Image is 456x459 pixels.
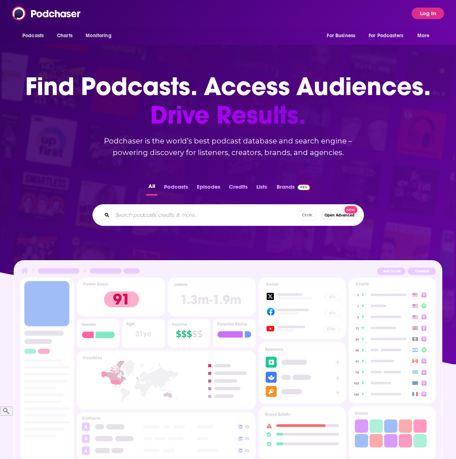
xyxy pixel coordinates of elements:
img: Podcast Insights Listens [168,278,256,316]
img: Podchaser - Follow, Share and Rate Podcasts [12,7,81,20]
button: All [146,181,157,196]
img: Podchaser Pro [298,184,310,190]
span: Open Advanced [325,213,355,217]
img: Podcast Insights Similar Podcasts [352,409,433,450]
button: Open AdvancedNew [321,211,358,219]
span: Drive Results. [25,101,431,129]
button: Lists [254,181,269,196]
span: New [344,206,357,214]
button: Credits [227,181,250,196]
a: Charts [52,29,77,43]
h1: Find Podcasts. Access Audiences. [25,72,431,129]
img: Podcast Insights Power score [77,278,165,316]
img: Podcast Insights Header [20,267,436,278]
span: More [417,31,430,41]
img: Podcast Insights Brand Safety [261,409,343,451]
span: For Podcasters [369,31,403,41]
button: open menu [17,29,53,43]
img: Podcast Insights Countries [77,351,256,409]
button: Episodes [195,181,222,196]
input: Search podcasts, credits, & more... [112,209,299,221]
img: Podcast Insights Age [122,319,165,348]
button: open menu [81,29,121,43]
button: Podcasts [162,181,190,196]
div: Search podcasts, credits, & more... [92,204,364,226]
img: Podcast Insights Parental Status [213,319,256,348]
img: Podcast Insights Gender [77,319,120,348]
span: Podcasts [22,31,44,41]
a: BrandsPodchaser Pro [277,181,310,196]
h2: Podchaser is the world’s best podcast database and search engine – powering discovery for listene... [84,135,373,158]
img: Podcast Socials [259,278,346,339]
span: For Business [327,31,355,41]
button: open menu [412,29,439,43]
button: open menu [322,29,364,43]
img: Podcast Insights Charts [349,278,436,403]
img: Podcast Sponsors [259,342,346,404]
span: Charts [57,31,73,41]
span: Monitoring [86,31,111,41]
button: open menu [364,29,414,43]
img: Podcast Insights Income [168,319,210,348]
span: Ctrl K [299,210,316,220]
img: Podcast Insights Sidebar [23,280,71,441]
button: Log In [412,8,444,19]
